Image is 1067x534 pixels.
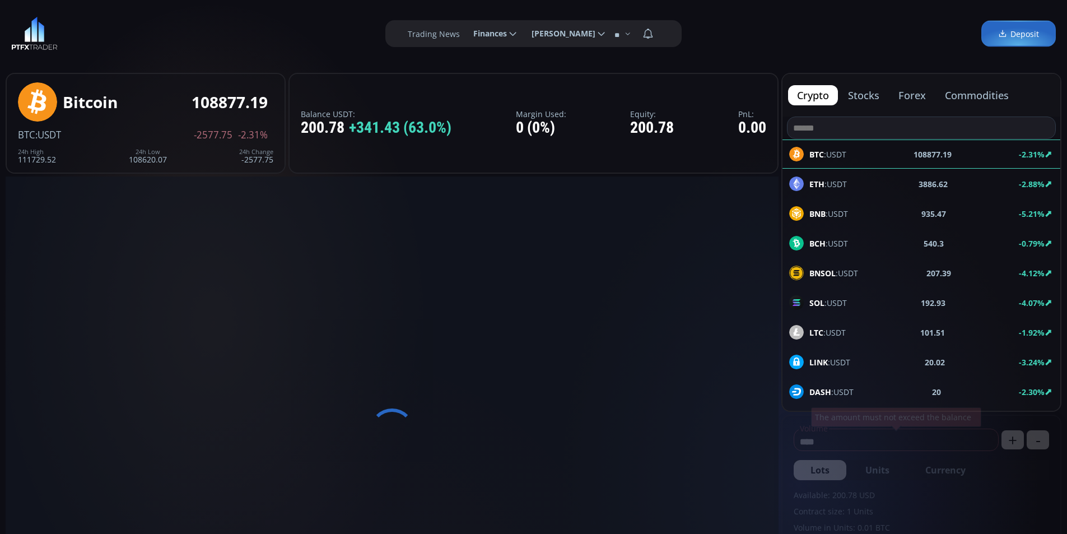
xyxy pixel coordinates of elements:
b: -4.12% [1019,268,1045,278]
div: -2577.75 [239,148,273,164]
span: :USDT [809,178,847,190]
span: :USDT [809,208,848,220]
b: 207.39 [926,267,951,279]
span: :USDT [809,327,846,338]
a: Deposit [981,21,1056,47]
b: -5.21% [1019,208,1045,219]
b: -0.79% [1019,238,1045,249]
div: 0 (0%) [516,119,566,137]
div: 24h High [18,148,56,155]
span: :USDT [809,238,848,249]
div: 24h Change [239,148,273,155]
div: 108877.19 [192,94,268,111]
label: Balance USDT: [301,110,451,118]
button: forex [889,85,935,105]
b: 935.47 [921,208,946,220]
b: LTC [809,327,823,338]
label: Equity: [630,110,674,118]
div: 200.78 [301,119,451,137]
label: PnL: [738,110,766,118]
b: DASH [809,387,831,397]
span: :USDT [35,128,61,141]
span: [PERSON_NAME] [524,22,595,45]
span: :USDT [809,267,858,279]
span: -2577.75 [194,130,232,140]
b: 20 [932,386,941,398]
b: BCH [809,238,826,249]
b: 101.51 [920,327,945,338]
b: 3886.62 [919,178,948,190]
div: 0.00 [738,119,766,137]
div: 200.78 [630,119,674,137]
span: -2.31% [238,130,268,140]
div: Bitcoin [63,94,118,111]
label: Margin Used: [516,110,566,118]
div: 108620.07 [129,148,167,164]
div: 24h Low [129,148,167,155]
b: -1.92% [1019,327,1045,338]
b: 540.3 [924,238,944,249]
b: SOL [809,298,824,308]
button: crypto [788,85,838,105]
span: BTC [18,128,35,141]
b: -4.07% [1019,298,1045,308]
b: ETH [809,179,824,189]
label: Trading News [408,28,460,40]
span: :USDT [809,356,850,368]
b: -2.88% [1019,179,1045,189]
div: 111729.52 [18,148,56,164]
span: :USDT [809,297,847,309]
b: -2.30% [1019,387,1045,397]
button: commodities [936,85,1018,105]
img: LOGO [11,17,58,50]
b: 20.02 [925,356,945,368]
span: Deposit [998,28,1039,40]
b: BNSOL [809,268,836,278]
button: stocks [839,85,888,105]
span: +341.43 (63.0%) [349,119,451,137]
b: 192.93 [921,297,945,309]
span: Finances [465,22,507,45]
b: BNB [809,208,826,219]
b: LINK [809,357,828,368]
span: :USDT [809,386,854,398]
b: -3.24% [1019,357,1045,368]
